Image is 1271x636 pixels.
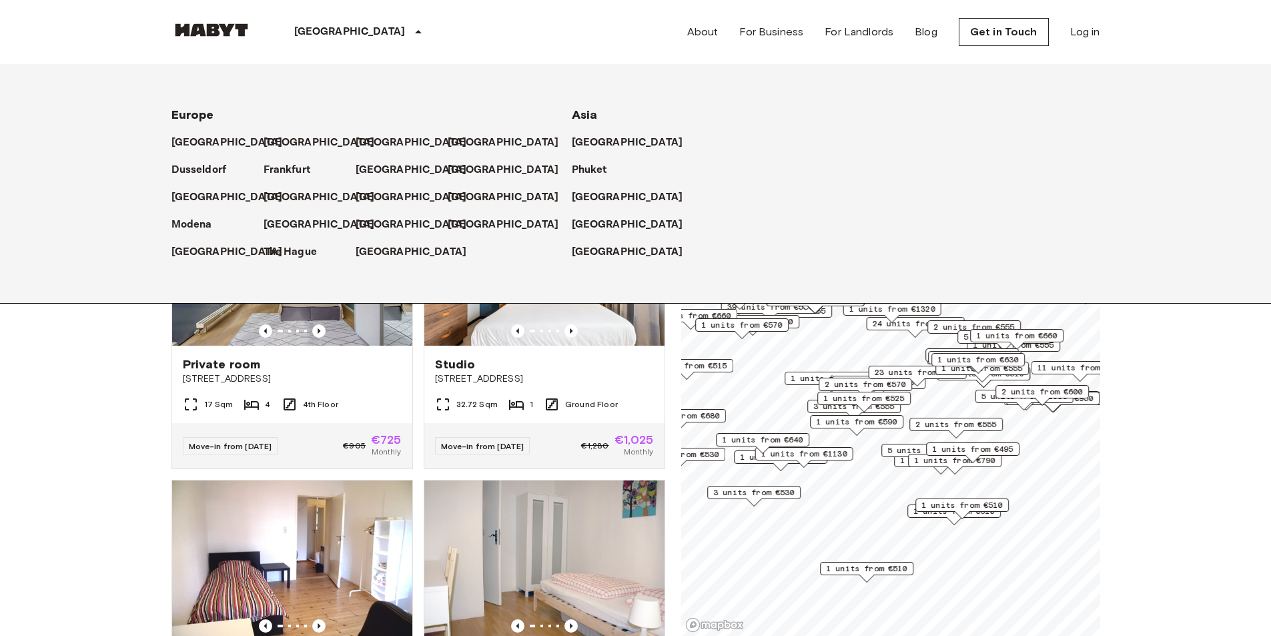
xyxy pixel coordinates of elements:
div: Map marker [695,318,789,339]
div: Map marker [937,367,1030,388]
p: [GEOGRAPHIC_DATA] [171,190,283,206]
p: Modena [171,217,212,233]
p: [GEOGRAPHIC_DATA] [264,190,375,206]
span: 1 units from €660 [650,310,731,322]
p: [GEOGRAPHIC_DATA] [448,217,559,233]
a: The Hague [264,244,330,260]
span: 11 units from €570 [1037,362,1123,374]
div: Map marker [866,317,964,338]
span: 23 units from €575 [874,366,960,378]
a: Frankfurt [264,162,324,178]
a: [GEOGRAPHIC_DATA] [356,190,480,206]
span: 1 units from €630 [937,354,1019,366]
div: Map marker [868,366,966,386]
span: Ground Floor [565,398,618,410]
a: Modena [171,217,226,233]
div: Map marker [755,447,853,468]
button: Previous image [564,619,578,633]
button: Previous image [259,619,272,633]
span: Asia [572,107,598,122]
span: 2 units from €555 [915,418,997,430]
span: 3 units from €555 [813,400,895,412]
button: Previous image [312,619,326,633]
a: About [687,24,719,40]
span: 1 units from €645 [931,349,1013,361]
span: 1 units from €1320 [849,303,935,315]
p: [GEOGRAPHIC_DATA] [294,24,406,40]
span: Monthly [624,446,653,458]
span: €1,025 [614,434,654,446]
div: Map marker [739,304,832,325]
p: [GEOGRAPHIC_DATA] [572,244,683,260]
div: Map marker [843,302,941,323]
div: Map marker [716,433,809,454]
p: [GEOGRAPHIC_DATA] [264,217,375,233]
div: Map marker [1006,391,1100,412]
div: Map marker [819,378,912,398]
a: [GEOGRAPHIC_DATA] [356,162,480,178]
span: 17 Sqm [204,398,234,410]
p: [GEOGRAPHIC_DATA] [356,190,467,206]
span: Monthly [372,446,401,458]
a: [GEOGRAPHIC_DATA] [171,244,296,260]
div: Map marker [632,448,725,468]
p: The Hague [264,244,317,260]
p: Frankfurt [264,162,310,178]
span: 1 units from €640 [722,434,803,446]
span: 1 units from €790 [914,454,995,466]
span: 2 units from €600 [1001,386,1083,398]
p: [GEOGRAPHIC_DATA] [448,190,559,206]
a: [GEOGRAPHIC_DATA] [448,190,572,206]
span: 5 units from €1085 [981,390,1067,402]
span: Move-in from [DATE] [189,441,272,451]
div: Map marker [820,562,913,583]
a: [GEOGRAPHIC_DATA] [171,190,296,206]
span: 1 units from €640 [934,352,1015,364]
p: [GEOGRAPHIC_DATA] [264,135,375,151]
p: [GEOGRAPHIC_DATA] [356,162,467,178]
span: 4 units from €530 [638,448,719,460]
span: 24 units from €530 [872,318,958,330]
a: [GEOGRAPHIC_DATA] [572,135,697,151]
span: 1 units from €515 [646,360,727,372]
span: [STREET_ADDRESS] [183,372,402,386]
div: Map marker [734,450,827,471]
span: 32.72 Sqm [456,398,498,410]
a: Marketing picture of unit DE-01-481-006-01Previous imagePrevious imageStudio[STREET_ADDRESS]32.72... [424,185,665,469]
span: 4 units from €605 [838,376,919,388]
span: €905 [343,440,366,452]
div: Map marker [970,329,1064,350]
span: 1 units from €590 [816,416,897,428]
p: [GEOGRAPHIC_DATA] [448,135,559,151]
span: Europe [171,107,214,122]
a: [GEOGRAPHIC_DATA] [356,135,480,151]
p: [GEOGRAPHIC_DATA] [356,244,467,260]
span: 4th Floor [303,398,338,410]
p: [GEOGRAPHIC_DATA] [356,135,467,151]
span: 1 units from €570 [740,451,821,463]
span: €725 [371,434,402,446]
span: 1 units from €610 [913,505,995,517]
a: [GEOGRAPHIC_DATA] [171,135,296,151]
span: 1 units from €510 [826,563,907,575]
span: 3 units from €530 [713,487,795,499]
span: 1 units from €570 [701,319,783,331]
p: [GEOGRAPHIC_DATA] [572,190,683,206]
a: Get in Touch [959,18,1049,46]
span: 2 units from €570 [825,378,906,390]
div: Map marker [832,376,925,396]
div: Map marker [931,353,1025,374]
div: Map marker [995,385,1089,406]
span: 1 [530,398,533,410]
a: Blog [915,24,937,40]
div: Map marker [644,309,737,330]
span: 5 units from €590 [887,444,969,456]
a: [GEOGRAPHIC_DATA] [264,135,388,151]
button: Previous image [312,324,326,338]
span: €1,280 [581,440,609,452]
a: Log in [1070,24,1100,40]
a: [GEOGRAPHIC_DATA] [356,217,480,233]
div: Map marker [1006,392,1100,412]
span: Private room [183,356,261,372]
div: Map marker [807,400,901,420]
